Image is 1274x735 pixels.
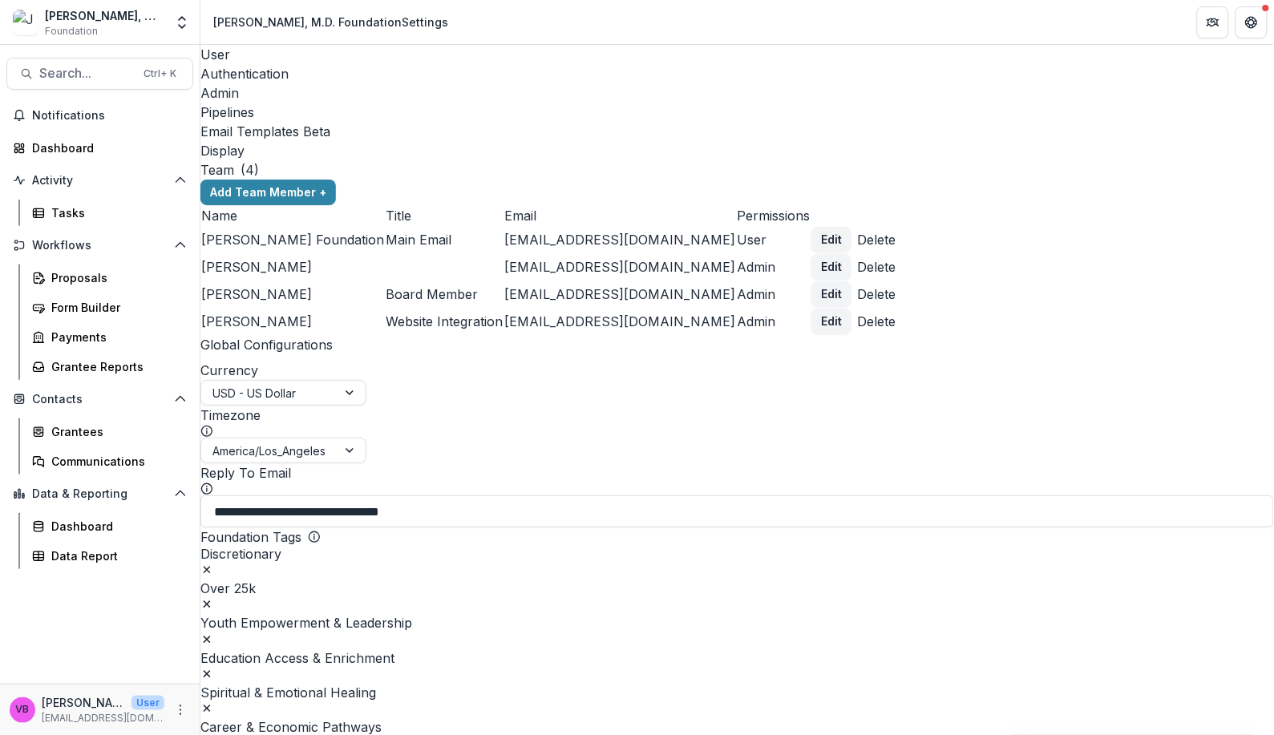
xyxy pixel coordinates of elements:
[1197,6,1229,38] button: Partners
[26,294,193,321] a: Form Builder
[6,58,193,90] button: Search...
[6,386,193,412] button: Open Contacts
[6,168,193,193] button: Open Activity
[200,45,1274,64] a: User
[171,701,190,720] button: More
[26,200,193,226] a: Tasks
[26,543,193,569] a: Data Report
[140,65,180,83] div: Ctrl + K
[131,696,164,710] p: User
[736,226,811,253] td: User
[811,227,851,252] button: Edit
[32,139,180,156] div: Dashboard
[504,281,736,308] td: [EMAIL_ADDRESS][DOMAIN_NAME]
[39,66,134,81] span: Search...
[200,103,1274,122] a: Pipelines
[200,180,336,205] button: Add Team Member +
[200,253,385,281] td: [PERSON_NAME]
[200,64,1274,83] a: Authentication
[26,418,193,445] a: Grantees
[51,518,180,535] div: Dashboard
[385,205,504,226] td: Title
[200,685,1274,701] span: Spiritual & Emotional Healing
[51,204,180,221] div: Tasks
[32,393,168,406] span: Contacts
[200,651,1274,666] span: Education Access & Enrichment
[32,109,187,123] span: Notifications
[6,232,193,258] button: Open Workflows
[16,705,30,715] div: Velma Brooks-Benson
[200,141,1274,160] a: Display
[213,14,448,30] div: [PERSON_NAME], M.D. Foundation Settings
[26,324,193,350] a: Payments
[6,103,193,128] button: Notifications
[200,226,385,253] td: [PERSON_NAME] Foundation
[200,160,234,180] h2: Team
[504,308,736,335] td: [EMAIL_ADDRESS][DOMAIN_NAME]
[200,616,1274,631] span: Youth Empowerment & Leadership
[200,547,1274,562] span: Discretionary
[200,205,385,226] td: Name
[1236,6,1268,38] button: Get Help
[200,362,258,378] label: Currency
[51,423,180,440] div: Grantees
[504,205,736,226] td: Email
[32,174,168,188] span: Activity
[811,309,851,334] button: Edit
[51,547,180,564] div: Data Report
[51,453,180,470] div: Communications
[42,711,164,725] p: [EMAIL_ADDRESS][DOMAIN_NAME]
[51,329,180,345] div: Payments
[200,596,213,616] button: close
[200,308,385,335] td: [PERSON_NAME]
[200,122,1274,141] a: Email Templates Beta
[26,353,193,380] a: Grantee Reports
[200,83,1274,103] a: Admin
[736,253,811,281] td: Admin
[736,205,811,226] td: Permissions
[32,487,168,501] span: Data & Reporting
[385,281,504,308] td: Board Member
[200,562,213,581] button: close
[303,123,330,139] span: Beta
[26,448,193,475] a: Communications
[13,10,38,35] img: Joseph A. Bailey II, M.D. Foundation
[385,226,504,253] td: Main Email
[736,308,811,335] td: Admin
[6,135,193,161] a: Dashboard
[32,239,168,252] span: Workflows
[51,358,180,375] div: Grantee Reports
[504,253,736,281] td: [EMAIL_ADDRESS][DOMAIN_NAME]
[51,269,180,286] div: Proposals
[200,335,333,354] h2: Global Configurations
[858,312,896,331] button: Delete
[45,7,164,24] div: [PERSON_NAME], M.D. Foundation
[200,632,213,651] button: close
[858,257,896,277] button: Delete
[200,701,213,720] button: close
[6,481,193,507] button: Open Data & Reporting
[45,24,98,38] span: Foundation
[858,285,896,304] button: Delete
[51,299,180,316] div: Form Builder
[200,581,1274,596] span: Over 25k
[200,463,1274,483] p: Reply To Email
[26,513,193,539] a: Dashboard
[26,265,193,291] a: Proposals
[858,230,896,249] button: Delete
[200,527,301,547] p: Foundation Tags
[811,254,851,280] button: Edit
[171,6,193,38] button: Open entity switcher
[200,122,1274,141] div: Email Templates
[42,694,125,711] p: [PERSON_NAME]
[200,406,366,425] p: Timezone
[200,720,1274,735] span: Career & Economic Pathways
[736,281,811,308] td: Admin
[200,281,385,308] td: [PERSON_NAME]
[385,308,504,335] td: Website Integration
